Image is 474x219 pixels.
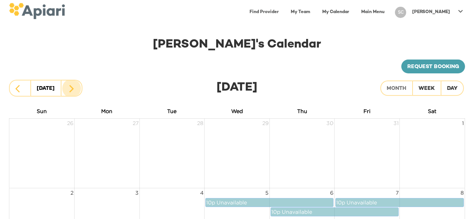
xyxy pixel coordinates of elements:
[297,108,307,114] span: Thu
[363,108,371,114] span: Fri
[326,119,334,128] span: 30
[393,119,399,128] span: 31
[103,79,371,97] div: [DATE]
[387,84,406,94] div: Month
[262,119,269,128] span: 29
[286,4,315,20] a: My Team
[231,108,243,114] span: Wed
[9,36,465,54] div: [PERSON_NAME] 's Calendar
[329,188,334,197] span: 6
[461,119,465,128] span: 1
[380,80,413,96] button: Month
[199,188,204,197] span: 4
[441,80,464,96] button: Day
[66,119,74,128] span: 26
[196,119,204,128] span: 28
[401,60,465,74] a: Request booking
[167,108,176,114] span: Tue
[101,108,112,114] span: Mon
[206,200,215,205] span: 10p
[336,200,345,205] span: 10p
[132,119,139,128] span: 27
[347,200,377,205] span: Unavailable
[37,83,55,94] div: [DATE]
[30,80,61,97] button: [DATE]
[407,63,459,72] span: Request booking
[419,84,435,94] div: Week
[318,4,354,20] a: My Calendar
[412,80,441,96] button: Week
[271,209,280,215] span: 10p
[282,209,312,215] span: Unavailable
[447,84,458,94] div: Day
[357,4,389,20] a: Main Menu
[395,188,399,197] span: 7
[460,188,465,197] span: 8
[70,188,74,197] span: 2
[412,9,450,15] p: [PERSON_NAME]
[9,3,65,19] img: logo
[135,188,139,197] span: 3
[428,108,437,114] span: Sat
[37,108,47,114] span: Sun
[265,188,269,197] span: 5
[395,7,406,18] div: SC
[245,4,283,20] a: Find Provider
[217,200,247,205] span: Unavailable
